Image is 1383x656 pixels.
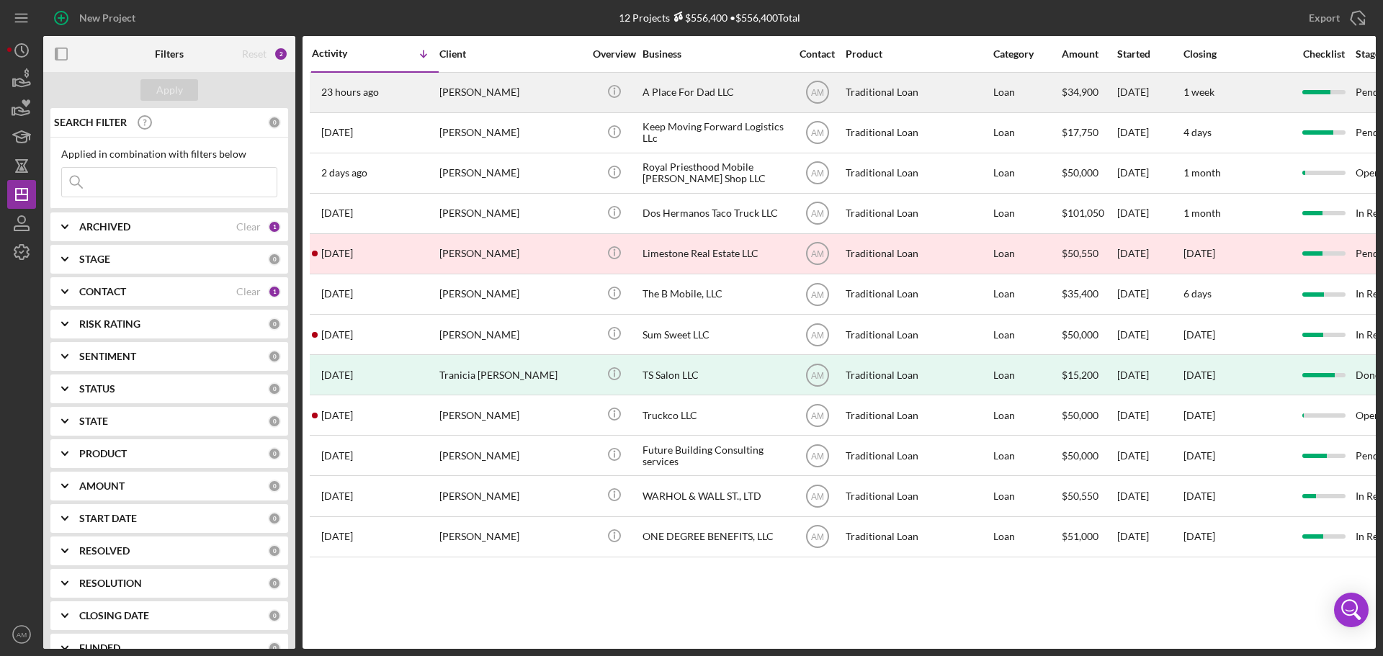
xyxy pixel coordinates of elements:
span: $50,000 [1062,166,1098,179]
div: Overview [587,48,641,60]
time: 1 month [1183,207,1221,219]
div: [DATE] [1117,194,1182,233]
div: The B Mobile, LLC [643,275,787,313]
div: WARHOL & WALL ST., LTD [643,477,787,515]
div: [DATE] [1117,114,1182,152]
button: AM [7,620,36,649]
b: RISK RATING [79,318,140,330]
div: TS Salon LLC [643,356,787,394]
div: Product [846,48,990,60]
time: [DATE] [1183,490,1215,502]
text: AM [811,169,824,179]
div: Loan [993,518,1060,556]
span: $50,000 [1062,409,1098,421]
div: $17,750 [1062,114,1116,152]
div: New Project [79,4,135,32]
div: 0 [268,642,281,655]
div: 0 [268,512,281,525]
div: [DATE] [1117,315,1182,354]
b: PRODUCT [79,448,127,459]
div: 0 [268,609,281,622]
div: [DATE] [1117,73,1182,112]
div: [PERSON_NAME] [439,477,583,515]
text: AM [811,88,824,98]
div: [DATE] [1117,477,1182,515]
div: Loan [993,73,1060,112]
div: [DATE] [1183,369,1215,381]
time: 1 week [1183,86,1214,98]
div: Business [643,48,787,60]
div: 1 [268,220,281,233]
div: Activity [312,48,375,59]
div: [PERSON_NAME] [439,275,583,313]
text: AM [811,128,824,138]
text: AM [811,249,824,259]
div: Loan [993,436,1060,475]
span: $101,050 [1062,207,1104,219]
div: Open Intercom Messenger [1334,593,1369,627]
div: Limestone Real Estate LLC [643,235,787,273]
div: Loan [993,356,1060,394]
time: 2025-05-22 18:10 [321,490,353,502]
text: AM [811,370,824,380]
div: Traditional Loan [846,154,990,192]
div: [DATE] [1117,356,1182,394]
time: 2025-10-08 20:38 [321,86,379,98]
div: 0 [268,318,281,331]
div: Keep Moving Forward Logistics LLc [643,114,787,152]
div: Tranicia [PERSON_NAME] [439,356,583,394]
div: Client [439,48,583,60]
div: Traditional Loan [846,315,990,354]
b: START DATE [79,513,137,524]
div: Traditional Loan [846,436,990,475]
div: Future Building Consulting services [643,436,787,475]
time: 2025-05-21 00:45 [321,531,353,542]
div: 0 [268,544,281,557]
b: STATE [79,415,108,427]
div: [PERSON_NAME] [439,235,583,273]
div: Traditional Loan [846,518,990,556]
b: Filters [155,48,184,60]
div: Export [1309,4,1340,32]
div: Amount [1062,48,1116,60]
div: [DATE] [1117,518,1182,556]
div: Loan [993,315,1060,354]
time: 2025-10-08 01:01 [321,167,367,179]
div: [PERSON_NAME] [439,114,583,152]
time: 2025-07-18 13:20 [321,450,353,462]
div: Traditional Loan [846,477,990,515]
b: STAGE [79,253,110,265]
div: Loan [993,154,1060,192]
div: [PERSON_NAME] [439,315,583,354]
div: Traditional Loan [846,275,990,313]
b: CLOSING DATE [79,610,149,621]
time: 2025-10-02 20:24 [321,207,353,219]
time: 6 days [1183,287,1212,300]
div: 1 [268,285,281,298]
div: [PERSON_NAME] [439,194,583,233]
div: [DATE] [1117,275,1182,313]
div: 0 [268,480,281,493]
div: [DATE] [1117,235,1182,273]
div: A Place For Dad LLC [643,73,787,112]
time: 2025-10-08 14:44 [321,127,353,138]
div: 0 [268,350,281,363]
div: Started [1117,48,1182,60]
b: AMOUNT [79,480,125,492]
div: Clear [236,286,261,297]
button: Export [1294,4,1376,32]
div: Closing [1183,48,1292,60]
b: FUNDED [79,642,120,654]
div: $34,900 [1062,73,1116,112]
span: $50,550 [1062,490,1098,502]
div: Loan [993,396,1060,434]
text: AM [811,289,824,300]
div: 0 [268,447,281,460]
div: [PERSON_NAME] [439,436,583,475]
div: $556,400 [670,12,728,24]
span: $35,400 [1062,287,1098,300]
div: $15,200 [1062,356,1116,394]
time: 2025-09-29 14:46 [321,248,353,259]
text: AM [811,492,824,502]
div: Applied in combination with filters below [61,148,277,160]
